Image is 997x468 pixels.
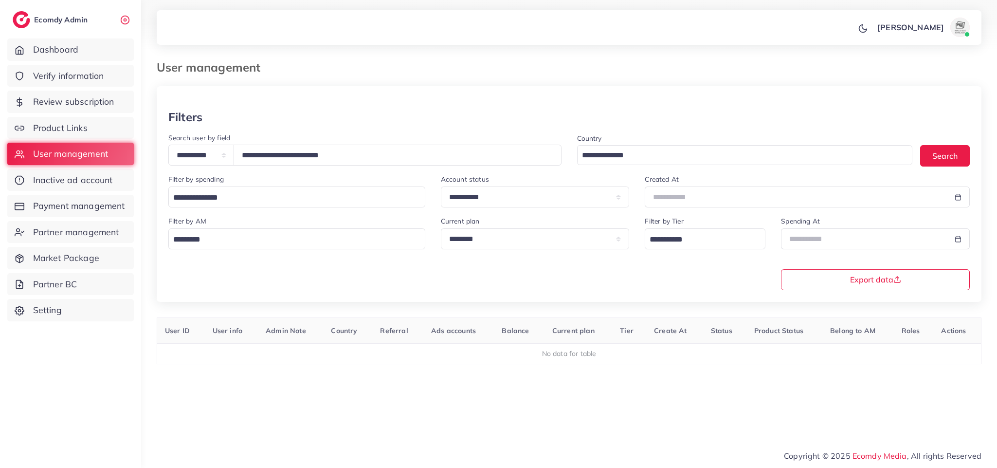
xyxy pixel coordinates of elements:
[902,326,920,335] span: Roles
[331,326,357,335] span: Country
[907,450,981,462] span: , All rights Reserved
[577,133,602,143] label: Country
[579,148,900,163] input: Search for option
[7,247,134,269] a: Market Package
[168,110,202,124] h3: Filters
[645,228,765,249] div: Search for option
[852,451,907,461] a: Ecomdy Media
[170,232,413,247] input: Search for option
[33,200,125,212] span: Payment management
[552,326,595,335] span: Current plan
[7,65,134,87] a: Verify information
[754,326,803,335] span: Product Status
[830,326,875,335] span: Belong to AM
[784,450,981,462] span: Copyright © 2025
[431,326,476,335] span: Ads accounts
[7,273,134,296] a: Partner BC
[654,326,687,335] span: Create At
[781,269,970,290] button: Export data
[33,95,114,108] span: Review subscription
[645,174,679,184] label: Created At
[577,145,913,165] div: Search for option
[620,326,634,335] span: Tier
[34,15,90,24] h2: Ecomdy Admin
[163,349,976,358] div: No data for table
[33,304,62,317] span: Setting
[7,143,134,165] a: User management
[941,326,966,335] span: Actions
[441,216,480,226] label: Current plan
[711,326,732,335] span: Status
[441,174,489,184] label: Account status
[380,326,408,335] span: Referral
[7,299,134,321] a: Setting
[33,70,104,82] span: Verify information
[168,133,230,143] label: Search user by field
[950,18,970,37] img: avatar
[168,228,425,249] div: Search for option
[7,195,134,217] a: Payment management
[33,148,108,160] span: User management
[170,190,413,206] input: Search for option
[7,221,134,243] a: Partner management
[7,169,134,191] a: Inactive ad account
[165,326,190,335] span: User ID
[872,18,974,37] a: [PERSON_NAME]avatar
[33,278,77,291] span: Partner BC
[645,216,683,226] label: Filter by Tier
[168,174,224,184] label: Filter by spending
[168,216,206,226] label: Filter by AM
[781,216,820,226] label: Spending At
[33,174,113,187] span: Inactive ad account
[13,11,30,28] img: logo
[13,11,90,28] a: logoEcomdy Admin
[877,21,944,33] p: [PERSON_NAME]
[213,326,242,335] span: User info
[502,326,529,335] span: Balance
[7,91,134,113] a: Review subscription
[33,252,99,264] span: Market Package
[920,145,970,166] button: Search
[266,326,306,335] span: Admin Note
[33,43,78,56] span: Dashboard
[168,187,425,207] div: Search for option
[33,122,88,134] span: Product Links
[157,60,268,75] h3: User management
[850,276,901,283] span: Export data
[33,226,119,239] span: Partner management
[7,38,134,61] a: Dashboard
[7,117,134,139] a: Product Links
[646,232,753,247] input: Search for option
